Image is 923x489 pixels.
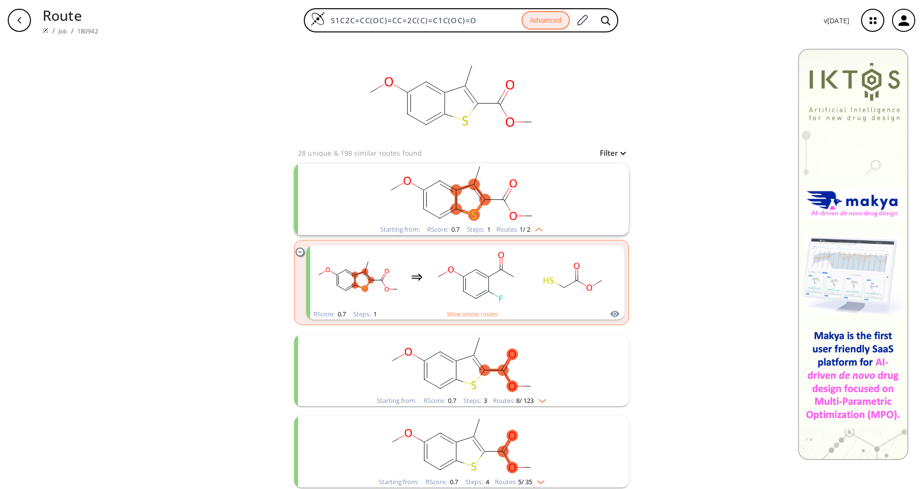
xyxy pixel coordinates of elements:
[298,148,422,158] p: 28 unique & 198 similar routes found
[520,226,530,233] span: 1 / 2
[493,398,546,404] div: Routes:
[379,479,418,485] div: Starting from:
[594,149,625,157] button: Filter
[448,477,458,486] span: 0.7
[336,163,587,224] svg: COC(=O)c1sc2ccc(OC)cc2c1C
[377,398,417,404] div: Starting from:
[353,311,377,317] div: Steps :
[325,15,521,25] input: Enter SMILES
[311,12,325,26] img: Logo Spaya
[516,398,534,404] span: 8 / 123
[463,398,487,404] div: Steps :
[530,224,543,232] img: Up
[484,477,489,486] span: 4
[432,247,520,307] svg: COc1ccc(F)c(C(C)=O)c1
[521,11,570,30] button: Advanced
[426,479,458,485] div: RScore :
[372,310,377,318] span: 1
[532,476,545,484] img: Down
[534,395,546,403] img: Down
[354,41,548,147] svg: S1C2C=CC(OC)=CC=2C(C)=C1C(OC)=O
[529,247,616,307] svg: COC(=O)CS
[447,310,497,318] button: Show similar routes
[496,226,543,233] div: Routes:
[482,396,487,405] span: 3
[380,226,420,233] div: Starting from:
[447,396,456,405] span: 0.7
[43,28,48,33] img: Spaya logo
[43,5,98,26] p: Route
[314,247,402,307] svg: COC(=O)c1sc2ccc(OC)cc2c1C
[424,398,456,404] div: RScore :
[77,27,98,35] a: 180942
[336,335,587,395] svg: COC(=O)c1sc2ccc(OC)cc2c1C
[824,15,849,26] p: v [DATE]
[336,416,587,476] svg: COC(=O)c1sc2ccc(OC)cc2c1C
[798,48,908,460] img: Banner
[313,311,346,317] div: RScore :
[52,26,55,36] li: /
[450,225,460,234] span: 0.7
[427,226,460,233] div: RScore :
[465,479,489,485] div: Steps :
[518,479,532,485] span: 5 / 35
[71,26,74,36] li: /
[495,479,545,485] div: Routes:
[467,226,491,233] div: Steps :
[486,225,491,234] span: 1
[336,310,346,318] span: 0.7
[59,27,67,35] a: Job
